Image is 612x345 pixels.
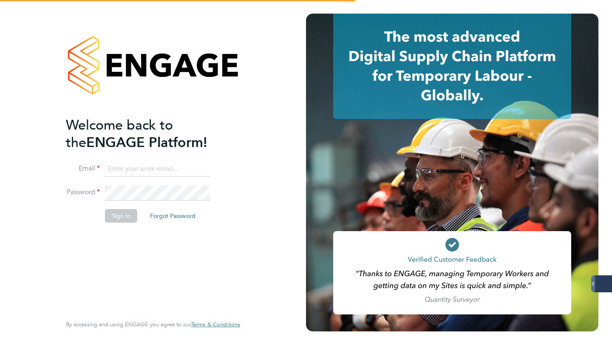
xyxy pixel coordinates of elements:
[66,116,232,151] h2: ENGAGE Platform!
[66,117,173,151] span: Welcome back to the
[191,321,240,328] span: Terms & Conditions
[66,321,240,328] span: By accessing and using ENGAGE you agree to our
[143,209,202,223] button: Forgot Password
[105,161,210,177] input: Enter your work email...
[66,164,100,173] label: Email
[66,188,100,197] label: Password
[191,321,240,328] a: Terms & Conditions
[105,209,137,223] button: Sign In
